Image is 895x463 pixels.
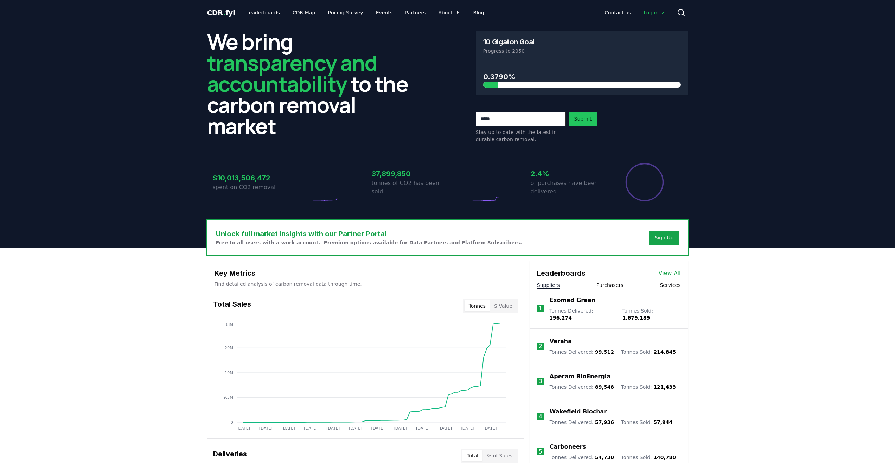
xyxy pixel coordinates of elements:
p: 3 [539,377,542,386]
tspan: [DATE] [304,426,317,431]
tspan: [DATE] [349,426,362,431]
p: Find detailed analysis of carbon removal data through time. [215,281,517,288]
p: Progress to 2050 [483,47,681,54]
span: 54,730 [595,455,614,460]
tspan: [DATE] [483,426,497,431]
span: Log in [644,9,665,16]
button: Suppliers [537,282,560,289]
p: Tonnes Sold : [621,348,676,355]
p: Tonnes Delivered : [550,419,614,426]
tspan: [DATE] [394,426,407,431]
span: 57,944 [653,419,672,425]
h3: 10 Gigaton Goal [483,38,535,45]
tspan: 9.5M [223,395,233,400]
p: Tonnes Sold : [622,307,680,321]
a: Leaderboards [241,6,286,19]
h2: We bring to the carbon removal market [207,31,420,136]
button: Services [660,282,680,289]
p: of purchases have been delivered [531,179,607,196]
a: Contact us [599,6,637,19]
a: View All [659,269,681,277]
tspan: [DATE] [371,426,384,431]
a: Partners [399,6,431,19]
p: Tonnes Sold : [621,384,676,391]
p: 5 [539,448,542,456]
a: About Us [433,6,466,19]
p: Tonnes Delivered : [550,454,614,461]
button: Tonnes [465,300,490,311]
a: Aperam BioEnergia [550,372,610,381]
a: Varaha [550,337,572,346]
span: 57,936 [595,419,614,425]
button: $ Value [490,300,517,311]
tspan: 38M [224,322,233,327]
span: CDR fyi [207,8,235,17]
nav: Main [241,6,490,19]
div: Percentage of sales delivered [625,162,664,202]
button: Total [462,450,482,461]
tspan: [DATE] [326,426,340,431]
h3: Key Metrics [215,268,517,278]
span: 1,679,189 [622,315,650,321]
h3: Leaderboards [537,268,586,278]
h3: 2.4% [531,168,607,179]
span: 121,433 [653,384,676,390]
nav: Main [599,6,671,19]
h3: 0.3790% [483,71,681,82]
a: Blog [468,6,490,19]
tspan: 29M [224,346,233,350]
span: 99,512 [595,349,614,355]
a: Sign Up [654,234,673,241]
span: 214,845 [653,349,676,355]
tspan: 0 [230,420,233,425]
h3: $10,013,506,472 [213,173,289,183]
span: . [223,8,225,17]
h3: Deliveries [213,449,247,463]
button: Sign Up [649,231,679,245]
span: 196,274 [549,315,572,321]
h3: 37,899,850 [372,168,448,179]
button: Purchasers [596,282,624,289]
span: transparency and accountability [207,48,377,98]
a: CDR.fyi [207,8,235,18]
tspan: [DATE] [259,426,272,431]
tspan: [DATE] [416,426,429,431]
tspan: [DATE] [281,426,295,431]
p: tonnes of CO2 has been sold [372,179,448,196]
span: 89,548 [595,384,614,390]
a: Carboneers [550,443,586,451]
h3: Total Sales [213,299,251,313]
a: Exomad Green [549,296,595,304]
p: Tonnes Delivered : [550,384,614,391]
button: % of Sales [482,450,517,461]
p: Tonnes Delivered : [549,307,615,321]
p: 4 [539,412,542,421]
a: Events [370,6,398,19]
p: Tonnes Sold : [621,454,676,461]
tspan: [DATE] [237,426,250,431]
p: 1 [538,304,542,313]
a: CDR Map [287,6,321,19]
a: Pricing Survey [322,6,369,19]
a: Wakefield Biochar [550,407,607,416]
a: Log in [638,6,671,19]
tspan: 19M [224,371,233,375]
tspan: [DATE] [461,426,474,431]
p: Tonnes Sold : [621,419,672,426]
p: Tonnes Delivered : [550,348,614,355]
h3: Unlock full market insights with our Partner Portal [216,229,522,239]
p: Free to all users with a work account. Premium options available for Data Partners and Platform S... [216,239,522,246]
p: 2 [539,342,542,351]
p: spent on CO2 removal [213,183,289,192]
button: Submit [569,112,597,126]
p: Stay up to date with the latest in durable carbon removal. [476,129,566,143]
tspan: [DATE] [438,426,452,431]
span: 140,780 [653,455,676,460]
